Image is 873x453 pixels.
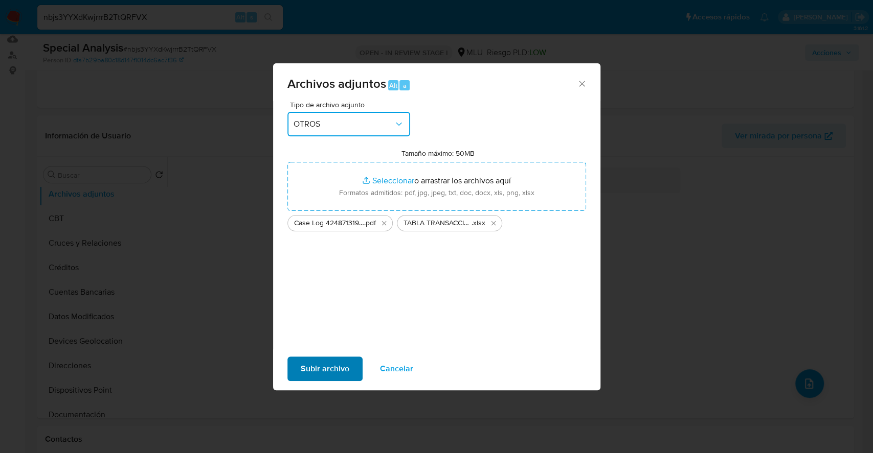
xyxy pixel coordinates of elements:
[367,356,427,381] button: Cancelar
[487,217,500,229] button: Eliminar TABLA TRANSACCIONAL 424871319 25.09.2025.xlsx
[378,217,390,229] button: Eliminar Case Log 424871319 - 25_09_2025 .pdf
[472,218,485,228] span: .xlsx
[287,356,363,381] button: Subir archivo
[301,357,349,380] span: Subir archivo
[294,218,364,228] span: Case Log 424871319 - 25_09_2025
[577,79,586,88] button: Cerrar
[401,149,475,158] label: Tamaño máximo: 50MB
[287,112,410,136] button: OTROS
[403,81,407,90] span: a
[294,119,394,129] span: OTROS
[380,357,413,380] span: Cancelar
[364,218,376,228] span: .pdf
[290,101,413,108] span: Tipo de archivo adjunto
[404,218,472,228] span: TABLA TRANSACCIONAL 424871319 [DATE]
[287,75,386,92] span: Archivos adjuntos
[287,211,586,231] ul: Archivos seleccionados
[389,81,397,90] span: Alt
